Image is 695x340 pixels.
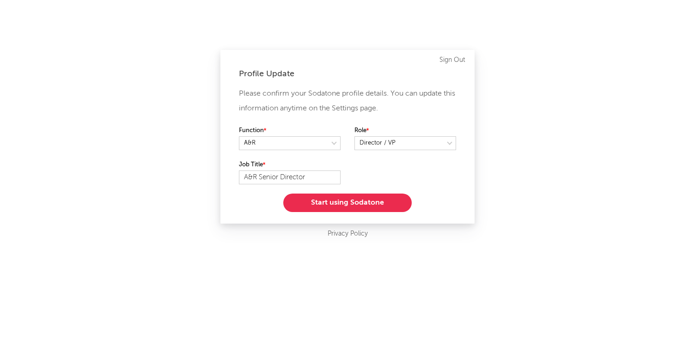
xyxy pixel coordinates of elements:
[239,125,341,136] label: Function
[239,86,456,116] p: Please confirm your Sodatone profile details. You can update this information anytime on the Sett...
[283,194,412,212] button: Start using Sodatone
[239,159,341,170] label: Job Title
[439,55,465,66] a: Sign Out
[239,68,456,79] div: Profile Update
[328,228,368,240] a: Privacy Policy
[354,125,456,136] label: Role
